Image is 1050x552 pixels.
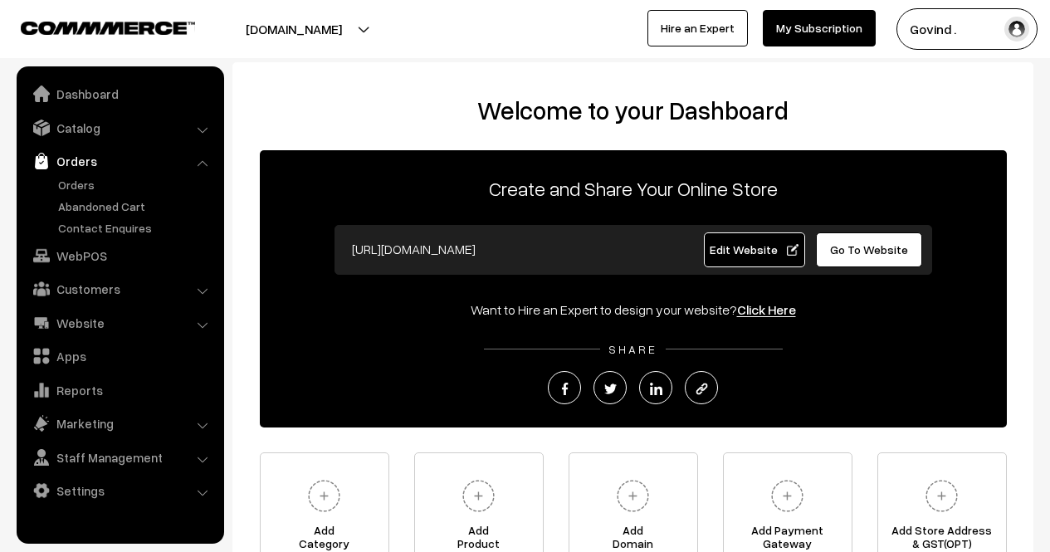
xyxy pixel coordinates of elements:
a: WebPOS [21,241,218,271]
a: Dashboard [21,79,218,109]
a: Apps [21,341,218,371]
img: plus.svg [456,473,501,519]
a: Orders [21,146,218,176]
div: Want to Hire an Expert to design your website? [260,300,1007,320]
a: My Subscription [763,10,876,46]
a: Website [21,308,218,338]
a: Abandoned Cart [54,198,218,215]
img: plus.svg [301,473,347,519]
a: Hire an Expert [647,10,748,46]
span: Edit Website [710,242,798,256]
a: Customers [21,274,218,304]
a: Contact Enquires [54,219,218,237]
h2: Welcome to your Dashboard [249,95,1017,125]
a: Catalog [21,113,218,143]
img: plus.svg [764,473,810,519]
img: user [1004,17,1029,42]
img: plus.svg [610,473,656,519]
a: Marketing [21,408,218,438]
span: SHARE [600,342,666,356]
button: Govind . [896,8,1038,50]
a: Reports [21,375,218,405]
a: COMMMERCE [21,17,166,37]
a: Go To Website [816,232,923,267]
a: Settings [21,476,218,506]
a: Orders [54,176,218,193]
a: Click Here [737,301,796,318]
a: Staff Management [21,442,218,472]
a: Edit Website [704,232,805,267]
p: Create and Share Your Online Store [260,173,1007,203]
img: COMMMERCE [21,22,195,34]
button: [DOMAIN_NAME] [188,8,400,50]
img: plus.svg [919,473,965,519]
span: Go To Website [830,242,908,256]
